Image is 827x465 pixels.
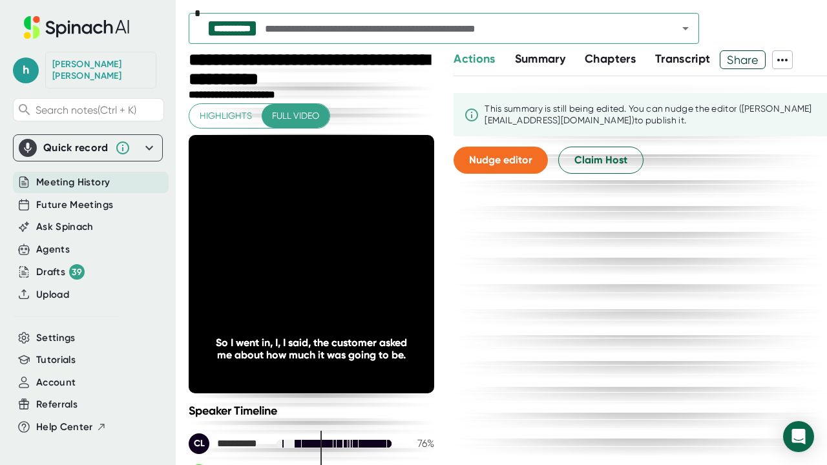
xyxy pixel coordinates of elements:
div: CL [189,433,209,454]
span: Summary [515,52,565,66]
div: Helen Hanna [52,59,149,81]
div: Open Intercom Messenger [783,421,814,452]
button: Meeting History [36,175,110,190]
button: Chapters [585,50,636,68]
span: Share [720,48,765,71]
span: Transcript [655,52,711,66]
div: So I went in, I, I said, the customer asked me about how much it was going to be. [213,336,410,361]
span: Chapters [585,52,636,66]
span: Search notes (Ctrl + K) [36,104,136,116]
button: Agents [36,242,70,257]
button: Help Center [36,420,107,435]
button: Ask Spinach [36,220,94,234]
button: Referrals [36,397,78,412]
button: Drafts 39 [36,264,85,280]
span: Help Center [36,420,93,435]
div: C Lawrence [189,433,266,454]
span: Highlights [200,108,252,124]
span: Full video [272,108,319,124]
button: Future Meetings [36,198,113,212]
button: Summary [515,50,565,68]
span: h [13,57,39,83]
div: 76 % [402,437,434,449]
span: Claim Host [574,152,627,168]
span: Nudge editor [469,154,532,166]
button: Share [720,50,766,69]
button: Upload [36,287,69,302]
button: Account [36,375,76,390]
button: Tutorials [36,353,76,367]
button: Full video [262,104,330,128]
button: Highlights [189,104,262,128]
button: Settings [36,331,76,346]
button: Open [676,19,695,37]
div: Quick record [19,135,157,161]
button: Claim Host [558,147,644,174]
span: Actions [454,52,495,66]
div: 39 [69,264,85,280]
button: Actions [454,50,495,68]
button: Transcript [655,50,711,68]
div: Quick record [43,141,109,154]
div: Drafts [36,264,85,280]
div: Speaker Timeline [189,404,434,418]
button: Nudge editor [454,147,548,174]
div: This summary is still being edited. You can nudge the editor ([PERSON_NAME][EMAIL_ADDRESS][DOMAIN... [485,103,817,126]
